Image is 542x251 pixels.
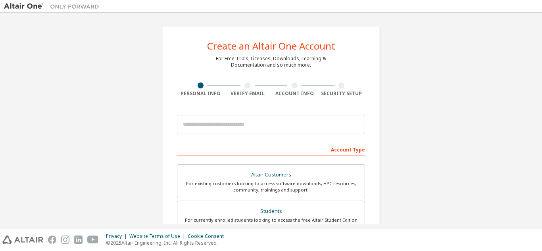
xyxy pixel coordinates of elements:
[4,2,103,10] img: Altair One
[106,240,229,246] p: © 2025 Altair Engineering, Inc. All Rights Reserved.
[182,180,360,193] div: For existing customers looking to access software downloads, HPC resources, community, trainings ...
[182,217,360,230] div: For currently enrolled students looking to access the free Altair Student Edition bundle and all ...
[2,236,43,244] img: altair_logo.svg
[182,206,360,217] div: Students
[224,90,271,97] div: Verify Email
[318,90,365,97] div: Security Setup
[271,90,318,97] div: Account Info
[106,233,129,240] div: Privacy
[48,236,56,244] img: facebook.svg
[61,236,69,244] img: instagram.svg
[177,90,224,97] div: Personal Info
[182,169,360,180] div: Altair Customers
[87,236,99,244] img: youtube.svg
[129,233,188,240] div: Website Terms of Use
[177,143,365,155] div: Account Type
[216,56,326,68] div: For Free Trials, Licenses, Downloads, Learning & Documentation and so much more.
[188,233,229,240] div: Cookie Consent
[207,41,335,51] div: Create an Altair One Account
[74,236,83,244] img: linkedin.svg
